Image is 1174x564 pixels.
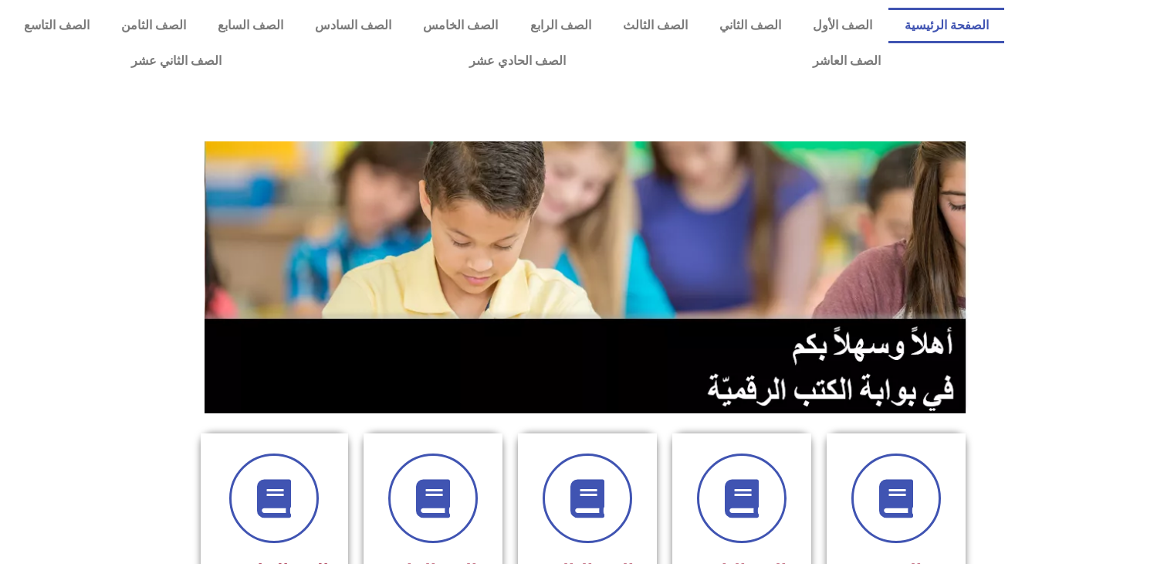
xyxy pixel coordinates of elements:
a: الصف الثاني [703,8,797,43]
a: الصف التاسع [8,8,105,43]
a: الصف العاشر [689,43,1004,79]
a: الصف الرابع [514,8,607,43]
a: الصف الأول [797,8,888,43]
a: الصف الحادي عشر [345,43,688,79]
a: الصف السادس [299,8,408,43]
a: الصف الثامن [105,8,201,43]
a: الصف الثالث [607,8,703,43]
a: الصف الثاني عشر [8,43,345,79]
a: الصف السابع [201,8,299,43]
a: الصف الخامس [408,8,514,43]
a: الصفحة الرئيسية [888,8,1004,43]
